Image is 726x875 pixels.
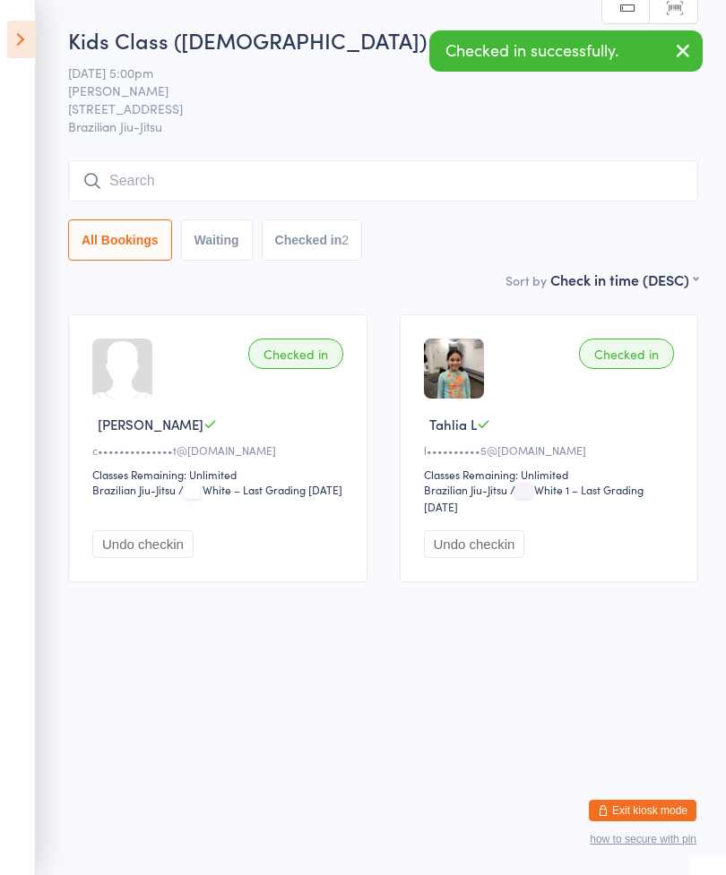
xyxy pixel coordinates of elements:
span: Brazilian Jiu-Jitsu [68,117,698,135]
span: [PERSON_NAME] [98,415,203,433]
button: All Bookings [68,219,172,261]
div: Checked in [248,339,343,369]
span: / White – Last Grading [DATE] [178,482,342,497]
div: Brazilian Jiu-Jitsu [424,482,507,497]
div: Checked in [579,339,674,369]
div: Brazilian Jiu-Jitsu [92,482,176,497]
span: [STREET_ADDRESS] [68,99,670,117]
span: Tahlia L [429,415,477,433]
div: l••••••••••5@[DOMAIN_NAME] [424,442,680,458]
button: Waiting [181,219,253,261]
span: [DATE] 5:00pm [68,64,670,81]
button: Exit kiosk mode [589,800,696,821]
button: Undo checkin [92,530,194,558]
img: image1750921135.png [424,339,484,399]
button: Checked in2 [262,219,363,261]
div: Classes Remaining: Unlimited [424,467,680,482]
button: Undo checkin [424,530,525,558]
div: Classes Remaining: Unlimited [92,467,349,482]
div: 2 [341,233,349,247]
div: c••••••••••••••t@[DOMAIN_NAME] [92,442,349,458]
div: Checked in successfully. [429,30,703,72]
span: [PERSON_NAME] [68,81,670,99]
h2: Kids Class ([DEMOGRAPHIC_DATA]) Check-in [68,25,698,55]
button: how to secure with pin [590,833,696,845]
input: Search [68,160,698,202]
label: Sort by [506,271,547,289]
div: Check in time (DESC) [550,270,698,289]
